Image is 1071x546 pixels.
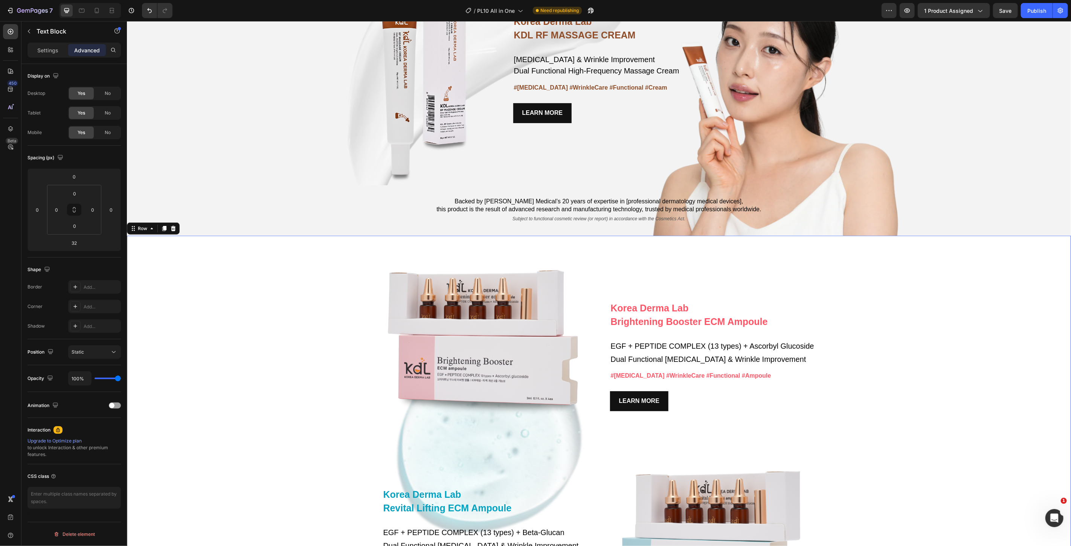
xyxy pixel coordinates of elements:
[27,438,121,458] div: to unlock Interaction & other premium features.
[1061,498,1067,504] span: 1
[27,284,42,290] div: Border
[87,204,98,215] input: 0px
[1027,7,1046,15] div: Publish
[67,188,82,199] input: 0px
[67,237,82,249] input: 32
[27,265,52,275] div: Shape
[37,46,58,54] p: Settings
[27,303,43,310] div: Corner
[27,110,41,116] div: Tablet
[32,204,43,215] input: 0
[68,345,121,359] button: Static
[53,530,95,539] div: Delete element
[484,351,644,358] span: #[MEDICAL_DATA] #WrinkleCare #Functional #Ampoule
[483,370,542,390] a: LEARN MORE
[78,129,85,136] span: Yes
[105,129,111,136] span: No
[9,204,22,211] div: Row
[387,46,552,54] span: Dual Functional High-Frequency Massage Cream
[6,138,18,144] div: Beta
[395,88,436,95] strong: LEARN MORE
[540,7,579,14] span: Need republishing
[27,427,50,433] div: Interaction
[105,90,111,97] span: No
[78,90,85,97] span: Yes
[27,129,42,136] div: Mobile
[474,7,476,15] span: /
[256,520,452,529] span: Dual Functional [MEDICAL_DATA] & Wrinkle Improvement
[27,90,45,97] div: Desktop
[246,233,471,401] img: gempages_574936279884498032-8682e665-0fbe-4905-8e1e-ca8a6a80663f.png
[256,468,334,479] span: Korea Derma Lab
[1045,509,1063,527] iframe: Intercom live chat
[105,204,117,215] input: 0
[484,295,641,306] span: Brightening Booster ECM Ampoule
[1021,3,1053,18] button: Publish
[51,204,62,215] input: 0px
[49,6,53,15] p: 7
[27,347,55,357] div: Position
[1,194,943,202] p: Subject to functional cosmetic review (or report) in accordance with the Cosmetics Act.
[924,7,973,15] span: 1 product assigned
[67,171,82,182] input: 0
[256,507,438,515] span: EGF + PEPTIDE COMPLEX (13 types) + Beta-Glucan
[72,349,84,355] span: Static
[142,3,172,18] div: Undo/Redo
[78,110,85,116] span: Yes
[84,284,119,291] div: Add...
[27,473,56,480] div: CSS class
[7,80,18,86] div: 450
[477,7,515,15] span: PL10 All in One
[999,8,1012,14] span: Save
[37,27,101,36] p: Text Block
[27,323,45,329] div: Shadow
[69,372,91,385] input: Auto
[484,282,562,292] span: Korea Derma Lab
[67,220,82,232] input: 0px
[27,153,65,163] div: Spacing (px)
[387,9,509,19] span: KDL RF MASSAGE CREAM
[105,110,111,116] span: No
[387,61,735,72] p: #[MEDICAL_DATA] #WrinkleCare #Functional #Cream
[492,377,533,383] strong: LEARN MORE
[3,3,56,18] button: 7
[27,438,121,444] div: Upgrade to Optimize plan
[27,374,55,384] div: Opacity
[918,3,990,18] button: 1 product assigned
[256,482,385,492] span: Revital Lifting ECM Ampoule
[27,528,121,540] button: Delete element
[484,321,687,329] span: EGF + PEPTIDE COMPLEX (13 types) + Ascorbyl Glucoside
[386,82,445,102] a: LEARN MORE
[387,34,528,43] span: [MEDICAL_DATA] & Wrinkle Improvement
[993,3,1018,18] button: Save
[27,401,60,411] div: Animation
[84,323,119,330] div: Add...
[484,334,679,342] span: Dual Functional [MEDICAL_DATA] & Wrinkle Improvement
[84,304,119,310] div: Add...
[74,46,100,54] p: Advanced
[27,71,60,81] div: Display on
[127,21,1071,546] iframe: Design area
